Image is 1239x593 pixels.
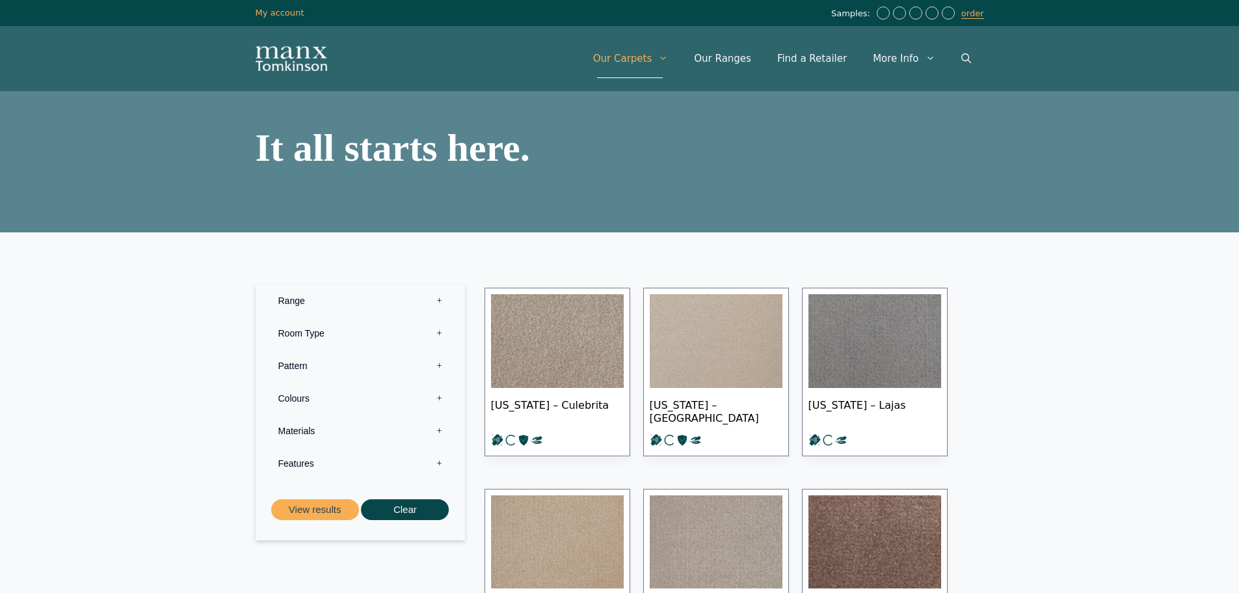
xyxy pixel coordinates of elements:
[265,284,455,317] label: Range
[643,288,789,456] a: [US_STATE] – [GEOGRAPHIC_DATA]
[580,39,984,78] nav: Primary
[265,415,455,447] label: Materials
[860,39,948,78] a: More Info
[265,317,455,350] label: Room Type
[681,39,764,78] a: Our Ranges
[580,39,682,78] a: Our Carpets
[948,39,984,78] a: Open Search Bar
[271,499,359,521] button: View results
[802,288,948,456] a: [US_STATE] – Lajas
[265,382,455,415] label: Colours
[961,8,984,19] a: order
[831,8,873,20] span: Samples:
[485,288,630,456] a: [US_STATE] – Culebrita
[265,447,455,480] label: Features
[256,128,613,167] h1: It all starts here.
[764,39,860,78] a: Find a Retailer
[256,46,327,71] img: Manx Tomkinson
[256,8,304,18] a: My account
[650,388,782,434] span: [US_STATE] – [GEOGRAPHIC_DATA]
[491,388,624,434] span: [US_STATE] – Culebrita
[265,350,455,382] label: Pattern
[808,388,941,434] span: [US_STATE] – Lajas
[361,499,449,521] button: Clear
